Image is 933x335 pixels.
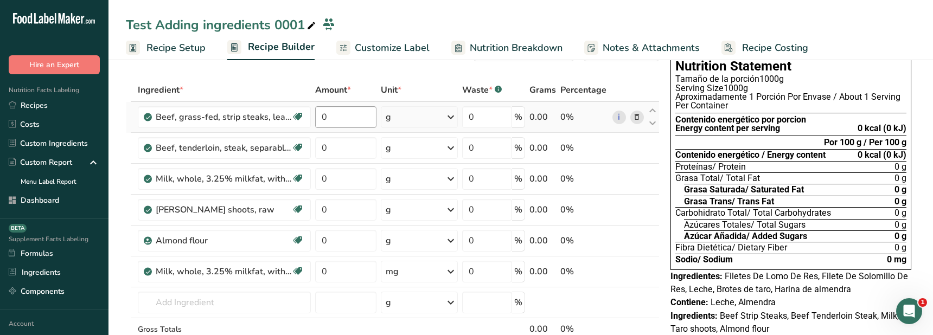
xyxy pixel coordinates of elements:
[529,234,556,247] div: 0.00
[732,196,774,207] span: / Trans Fat
[824,138,906,147] div: Por 100 g / Per 100 g
[670,311,899,334] span: Beef Strip Steaks, Beef Tenderloin Steak, Milk, Taro shoots, Almond flour
[858,124,906,133] div: 0 kcal (0 kJ)
[675,209,831,217] span: Carbohidrato Total
[670,311,718,321] span: Ingredients:
[894,185,906,194] span: 0 g
[675,75,906,83] div: 1000g
[386,141,391,154] div: g
[894,243,906,252] span: 0 g
[9,157,72,168] div: Custom Report
[451,36,563,60] a: Nutrition Breakdown
[858,151,906,159] span: 0 kcal (0 kJ)
[675,151,826,159] span: Contenido energético / Energy content
[684,197,774,206] span: Grasa Trans
[560,111,608,124] div: 0%
[560,172,608,185] div: 0%
[386,203,391,216] div: g
[675,255,733,264] span: Sodio
[887,255,906,264] span: 0 mg
[711,297,776,307] span: Leche, Almendra
[560,203,608,216] div: 0%
[918,298,927,307] span: 1
[386,111,391,124] div: g
[560,234,608,247] div: 0%
[684,221,806,229] span: Azúcares Totales
[675,83,724,93] span: Serving Size
[156,141,291,154] div: Beef, tenderloin, steak, separable lean only, trimmed to 1/8" fat, all grades, raw
[355,41,430,55] span: Customize Label
[470,41,563,55] span: Nutrition Breakdown
[386,265,399,278] div: mg
[462,83,502,96] div: Waste
[138,292,311,313] input: Add Ingredient
[675,174,760,183] span: Grasa Total
[670,271,908,294] span: Filetes De Lomo De Res, Filete De Solomillo De Res, Leche, Brotes de taro, Harina de almendra
[156,265,291,278] div: Milk, whole, 3.25% milkfat, without added vitamin A and [MEDICAL_DATA]
[9,55,100,74] button: Hire an Expert
[156,111,291,124] div: Beef, grass-fed, strip steaks, lean only, raw
[675,60,906,73] h1: Nutrition Statement
[529,203,556,216] div: 0.00
[529,141,556,154] div: 0.00
[9,224,27,233] div: BETA
[529,265,556,278] div: 0.00
[698,254,733,265] span: / Sodium
[675,74,759,84] span: Tamaño de la porción
[529,172,556,185] div: 0.00
[670,297,708,307] span: Contiene:
[584,36,700,60] a: Notes & Attachments
[896,298,922,324] iframe: Intercom live chat
[315,83,351,96] span: Amount
[612,111,626,124] a: i
[894,174,906,183] span: 0 g
[126,15,318,35] div: Test Adding ingredients 0001
[675,124,806,133] div: Energy content per serving
[381,83,401,96] span: Unit
[386,172,391,185] div: g
[675,243,787,252] span: Fibra Dietética
[126,36,206,60] a: Recipe Setup
[156,172,291,185] div: Milk, whole, 3.25% milkfat, without added vitamin A and [MEDICAL_DATA]
[386,296,391,309] div: g
[529,83,556,96] span: Grams
[675,163,746,171] span: Proteínas
[248,40,315,54] span: Recipe Builder
[675,115,806,124] div: Contenido energético por porcion
[138,324,311,335] div: Gross Totals
[560,83,606,96] span: Percentage
[894,232,906,241] span: 0 g
[146,41,206,55] span: Recipe Setup
[721,36,808,60] a: Recipe Costing
[336,36,430,60] a: Customize Label
[745,184,804,195] span: / Saturated Fat
[684,232,807,241] span: Azúcar Añadida
[675,84,906,93] div: 1000g
[894,209,906,217] span: 0 g
[156,203,291,216] div: [PERSON_NAME] shoots, raw
[560,265,608,278] div: 0%
[684,185,804,194] span: Grasa Saturada
[746,231,807,241] span: / Added Sugars
[894,197,906,206] span: 0 g
[603,41,700,55] span: Notes & Attachments
[751,220,806,230] span: / Total Sugars
[712,162,746,172] span: / Protein
[894,221,906,229] span: 0 g
[747,208,831,218] span: / Total Carbohydrates
[675,93,906,111] div: Aproximadamente 1 Porción Por Envase / About 1 Serving Per Container
[156,234,291,247] div: Almond flour
[670,271,723,281] span: Ingredientes:
[138,83,183,96] span: Ingredient
[894,163,906,171] span: 0 g
[720,173,760,183] span: / Total Fat
[732,242,787,253] span: / Dietary Fiber
[529,111,556,124] div: 0.00
[560,141,608,154] div: 0%
[742,41,808,55] span: Recipe Costing
[227,35,315,61] a: Recipe Builder
[386,234,391,247] div: g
